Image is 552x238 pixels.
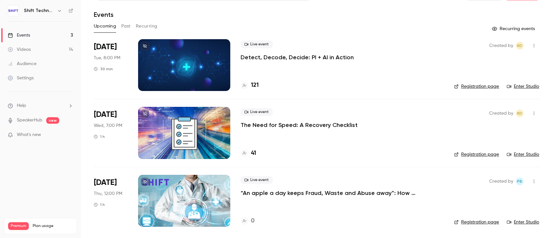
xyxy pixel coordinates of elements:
h4: 41 [251,149,256,158]
div: Audience [8,61,37,67]
span: Kristen DeLuca [516,42,524,50]
span: Created by [489,177,513,185]
div: 1 h [94,134,105,139]
span: Tue, 8:00 PM [94,55,120,61]
span: PB [517,177,522,185]
a: SpeakerHub [17,117,42,124]
span: Help [17,102,26,109]
div: Events [8,32,30,39]
a: Enter Studio [507,151,539,158]
span: What's new [17,131,41,138]
span: [DATE] [94,177,117,188]
h1: Events [94,11,114,18]
h4: 0 [251,217,254,225]
h6: Shift Technology [24,7,54,14]
div: Nov 13 Thu, 12:00 PM (Europe/Paris) [94,175,128,227]
span: Live event [241,108,273,116]
div: Videos [8,46,31,53]
a: Registration page [454,151,499,158]
a: 121 [241,81,259,90]
a: 41 [241,149,256,158]
li: help-dropdown-opener [8,102,73,109]
a: Detect, Decode, Decide: PI + AI in Action [241,53,354,61]
div: 30 min [94,66,113,72]
div: Oct 7 Tue, 2:00 PM (America/New York) [94,39,128,91]
iframe: Noticeable Trigger [65,132,73,138]
div: Settings [8,75,34,81]
h4: 121 [251,81,259,90]
span: Premium [8,222,29,230]
a: Registration page [454,219,499,225]
a: “An apple a day keeps Fraud, Waste and Abuse away”: How advanced technologies prevent errors, abu... [241,189,435,197]
a: The Need for Speed: A Recovery Checklist [241,121,358,129]
span: [DATE] [94,42,117,52]
a: Registration page [454,83,499,90]
span: [DATE] [94,109,117,120]
a: Enter Studio [507,219,539,225]
span: Created by [489,42,513,50]
button: Recurring events [489,24,539,34]
span: Thu, 12:00 PM [94,190,122,197]
div: Oct 8 Wed, 1:00 PM (America/New York) [94,107,128,159]
span: Created by [489,109,513,117]
span: Wed, 7:00 PM [94,122,122,129]
span: KD [517,109,522,117]
span: new [46,117,59,124]
button: Recurring [136,21,157,31]
button: Upcoming [94,21,116,31]
span: KD [517,42,522,50]
a: 0 [241,217,254,225]
span: Plan usage [33,223,73,229]
span: Kristen DeLuca [516,109,524,117]
button: Past [121,21,131,31]
span: Pauline Babouhot [516,177,524,185]
div: 1 h [94,202,105,207]
span: Live event [241,40,273,48]
span: Live event [241,176,273,184]
img: Shift Technology [8,6,18,16]
a: Enter Studio [507,83,539,90]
